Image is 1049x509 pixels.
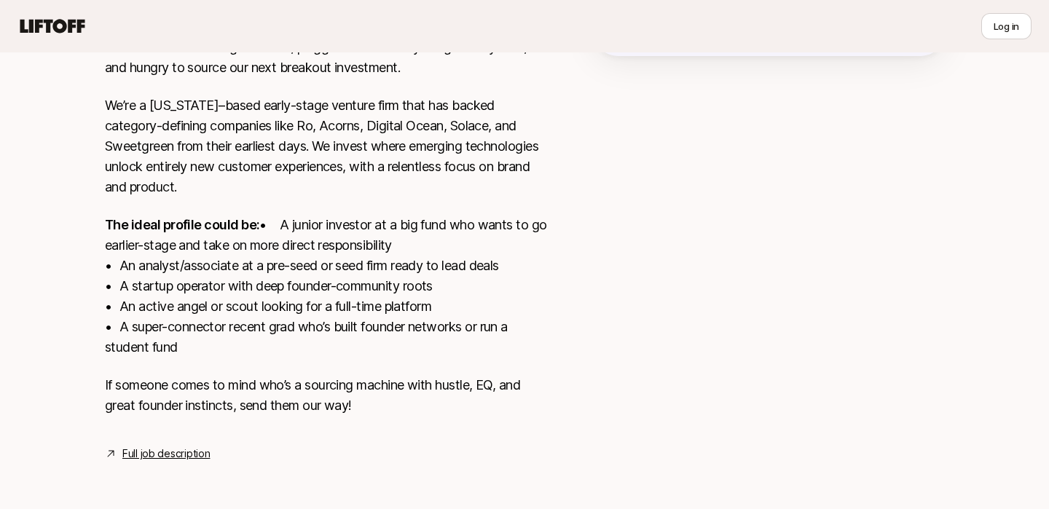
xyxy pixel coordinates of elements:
a: Full job description [122,445,210,462]
p: We’re a [US_STATE]–based early-stage venture firm that has backed category-defining companies lik... [105,95,548,197]
button: Log in [981,13,1032,39]
strong: The ideal profile could be: [105,217,259,232]
p: • A junior investor at a big fund who wants to go earlier-stage and take on more direct responsib... [105,215,548,358]
p: If someone comes to mind who’s a sourcing machine with hustle, EQ, and great founder instincts, s... [105,375,548,416]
